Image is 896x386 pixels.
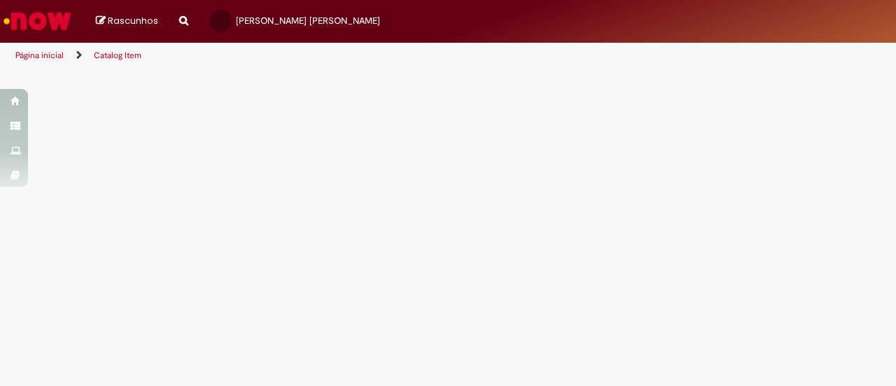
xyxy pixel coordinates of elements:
a: Página inicial [15,50,64,61]
img: ServiceNow [1,7,73,35]
a: Rascunhos [96,15,158,28]
a: Catalog Item [94,50,141,61]
span: Rascunhos [108,14,158,27]
span: [PERSON_NAME] [PERSON_NAME] [236,15,380,27]
ul: Trilhas de página [10,43,587,69]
